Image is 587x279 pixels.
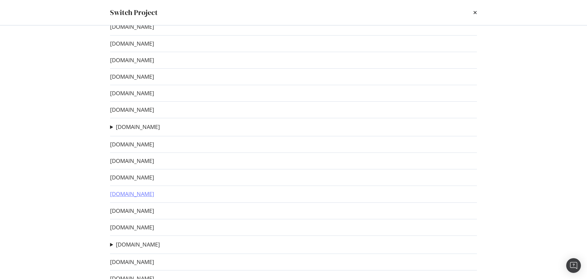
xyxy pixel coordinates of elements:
[110,40,154,47] a: [DOMAIN_NAME]
[110,241,160,249] summary: [DOMAIN_NAME]
[116,124,160,130] a: [DOMAIN_NAME]
[473,7,477,18] div: times
[110,174,154,181] a: [DOMAIN_NAME]
[110,259,154,265] a: [DOMAIN_NAME]
[110,57,154,63] a: [DOMAIN_NAME]
[116,241,160,248] a: [DOMAIN_NAME]
[110,107,154,113] a: [DOMAIN_NAME]
[110,7,158,18] div: Switch Project
[110,208,154,214] a: [DOMAIN_NAME]
[110,158,154,164] a: [DOMAIN_NAME]
[110,141,154,148] a: [DOMAIN_NAME]
[110,90,154,96] a: [DOMAIN_NAME]
[110,191,154,197] a: [DOMAIN_NAME]
[110,24,154,30] a: [DOMAIN_NAME]
[110,74,154,80] a: [DOMAIN_NAME]
[110,224,154,231] a: [DOMAIN_NAME]
[566,258,581,273] div: Open Intercom Messenger
[110,123,160,131] summary: [DOMAIN_NAME]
